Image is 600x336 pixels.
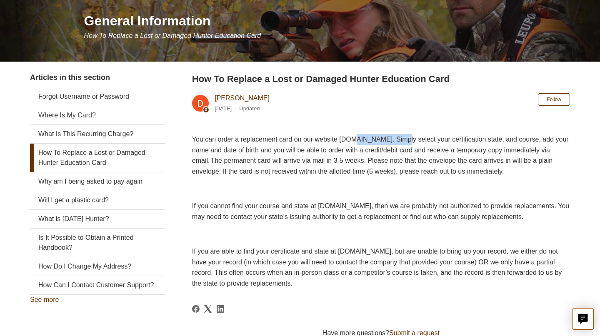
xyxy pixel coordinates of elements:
span: How To Replace a Lost or Damaged Hunter Education Card [84,32,261,39]
a: What is [DATE] Hunter? [30,210,165,228]
svg: Share this page on Facebook [192,305,200,313]
span: Articles in this section [30,73,110,82]
a: LinkedIn [217,305,224,313]
button: Follow Article [538,93,570,106]
span: You can order a replacement card on our website [DOMAIN_NAME]. Simply select your certification s... [192,136,569,175]
button: Live chat [572,308,594,330]
a: Where Is My Card? [30,106,165,124]
h2: How To Replace a Lost or Damaged Hunter Education Card [192,72,570,86]
span: If you cannot find your course and state at [DOMAIN_NAME], then we are probably not authorized to... [192,202,569,220]
span: If you are able to find your certificate and state at [DOMAIN_NAME], but are unable to bring up y... [192,248,562,287]
a: Will I get a plastic card? [30,191,165,209]
a: [PERSON_NAME] [215,95,270,102]
a: Why am I being asked to pay again [30,172,165,191]
h1: General Information [84,11,570,31]
a: Facebook [192,305,200,313]
a: What Is This Recurring Charge? [30,125,165,143]
svg: Share this page on LinkedIn [217,305,224,313]
a: How To Replace a Lost or Damaged Hunter Education Card [30,144,165,172]
a: How Can I Contact Customer Support? [30,276,165,294]
svg: Share this page on X Corp [204,305,212,313]
a: Forgot Username or Password [30,87,165,106]
a: How Do I Change My Address? [30,257,165,276]
a: X Corp [204,305,212,313]
time: 03/04/2024, 10:49 [215,105,232,112]
a: See more [30,296,59,303]
li: Updated [239,105,260,112]
a: Is It Possible to Obtain a Printed Handbook? [30,229,165,257]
